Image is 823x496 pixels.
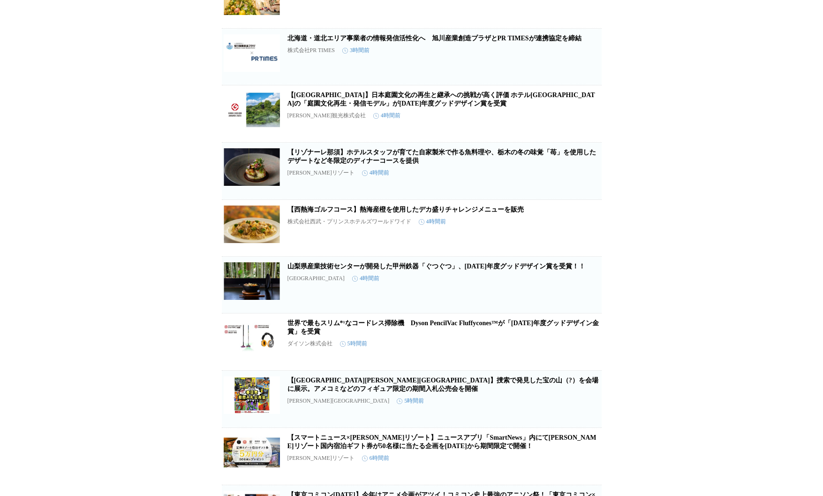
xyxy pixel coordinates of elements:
a: 【スマートニュース×[PERSON_NAME]リゾート】ニュースアプリ「SmartNews」内にて[PERSON_NAME]リゾート国内宿泊ギフト券が50名様に当たる企画を[DATE]から期間限... [287,434,596,450]
time: 4時間前 [373,112,400,120]
img: 【リゾナーレ那須】ホテルスタッフが育てた自家製米で作る魚料理や、栃木の冬の味覚「苺」を使用したデザートなど冬限定のディナーコースを提供 [224,148,280,186]
img: 山梨県産業技術センターが開発した甲州鉄器「ぐつぐつ」、2025年度グッドデザイン賞を受賞！！ [224,262,280,300]
time: 6時間前 [362,454,389,462]
time: 5時間前 [397,397,424,405]
a: 【[GEOGRAPHIC_DATA]】日本庭園文化の再生と継承への挑戦が高く評価 ホテル[GEOGRAPHIC_DATA]の「庭園文化再生・発信モデル」が[DATE]年度グッドデザイン賞を受賞 [287,92,595,107]
a: 山梨県産業技術センターが開発した甲州鉄器「ぐつぐつ」、[DATE]年度グッドデザイン賞を受賞！！ [287,263,585,270]
p: [GEOGRAPHIC_DATA] [287,275,345,282]
p: 株式会社西武・プリンスホテルズワールドワイド [287,218,411,226]
p: [PERSON_NAME]リゾート [287,454,355,462]
time: 4時間前 [419,218,446,226]
p: [PERSON_NAME]リゾート [287,169,355,177]
time: 4時間前 [352,275,379,282]
a: 【西熱海ゴルフコース】熱海産橙を使用したデカ盛りチャレンジメニューを販売 [287,206,524,213]
img: 【西熱海ゴルフコース】熱海産橙を使用したデカ盛りチャレンジメニューを販売 [224,206,280,243]
img: 【ホテル椿山荘東京】日本庭園文化の再生と継承への挑戦が高く評価 ホテル椿山荘東京の「庭園文化再生・発信モデル」が2025年度グッドデザイン賞を受賞 [224,91,280,129]
img: 【スマートニュース×星野リゾート】ニュースアプリ「SmartNews」内にて星野リゾート国内宿泊ギフト券が50名様に当たる企画を10月15日から期間限定で開催！ [224,434,280,471]
time: 4時間前 [362,169,389,177]
p: 株式会社PR TIMES [287,46,335,54]
p: ダイソン株式会社 [287,340,332,348]
a: 世界で最もスリム*¹なコードレス掃除機 Dyson PencilVac Fluffycones™が「[DATE]年度グッドデザイン金賞」を受賞 [287,320,599,335]
img: 北海道・道北エリア事業者の情報発信活性化へ 旭川産業創造プラザとPR TIMESが連携協定を締結 [224,34,280,72]
p: [PERSON_NAME][GEOGRAPHIC_DATA] [287,397,390,404]
img: 世界で最もスリム*¹なコードレス掃除機 Dyson PencilVac Fluffycones™が「2025年度グッドデザイン金賞」を受賞 [224,319,280,357]
time: 3時間前 [342,46,370,54]
p: [PERSON_NAME]観光株式会社 [287,112,366,120]
img: 【福岡県春日市】捜索で発見した宝の山（?）を会場に展示。アメコミなどのフィギュア限定の期間入札公売会を開催 [224,376,280,414]
a: 【リゾナーレ那須】ホテルスタッフが育てた自家製米で作る魚料理や、栃木の冬の味覚「苺」を使用したデザートなど冬限定のディナーコースを提供 [287,149,596,164]
time: 5時間前 [340,340,367,348]
a: 北海道・道北エリア事業者の情報発信活性化へ 旭川産業創造プラザとPR TIMESが連携協定を締結 [287,35,581,42]
a: 【[GEOGRAPHIC_DATA][PERSON_NAME][GEOGRAPHIC_DATA]】捜索で発見した宝の山（?）を会場に展示。アメコミなどのフィギュア限定の期間入札公売会を開催 [287,377,598,392]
